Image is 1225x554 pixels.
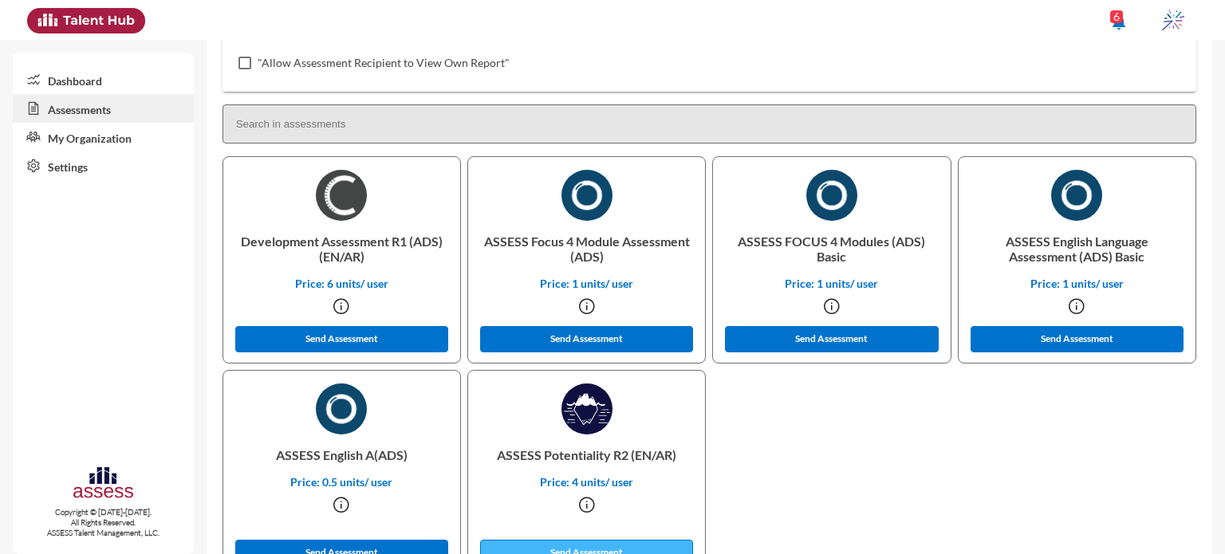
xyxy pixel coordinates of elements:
[481,277,692,290] p: Price: 1 units/ user
[726,221,937,277] p: ASSESS FOCUS 4 Modules (ADS) Basic
[13,123,194,151] a: My Organization
[1110,10,1123,23] div: 6
[236,475,447,489] p: Price: 0.5 units/ user
[13,94,194,123] a: Assessments
[725,326,939,352] button: Send Assessment
[1109,12,1128,31] mat-icon: notifications
[971,221,1183,277] p: ASSESS English Language Assessment (ADS) Basic
[223,104,1196,143] input: Search in assessments
[726,277,937,290] p: Price: 1 units/ user
[236,434,447,475] p: ASSESS English A(ADS)
[13,151,194,180] a: Settings
[481,434,692,475] p: ASSESS Potentiality R2 (EN/AR)
[236,221,447,277] p: Development Assessment R1 (ADS) (EN/AR)
[258,53,510,73] span: "Allow Assessment Recipient to View Own Report"
[13,507,194,538] p: Copyright © [DATE]-[DATE]. All Rights Reserved. ASSESS Talent Management, LLC.
[480,326,694,352] button: Send Assessment
[481,221,692,277] p: ASSESS Focus 4 Module Assessment (ADS)
[72,465,135,504] img: assesscompany-logo.png
[481,475,692,489] p: Price: 4 units/ user
[236,277,447,290] p: Price: 6 units/ user
[13,65,194,94] a: Dashboard
[235,326,449,352] button: Send Assessment
[971,326,1184,352] button: Send Assessment
[971,277,1183,290] p: Price: 1 units/ user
